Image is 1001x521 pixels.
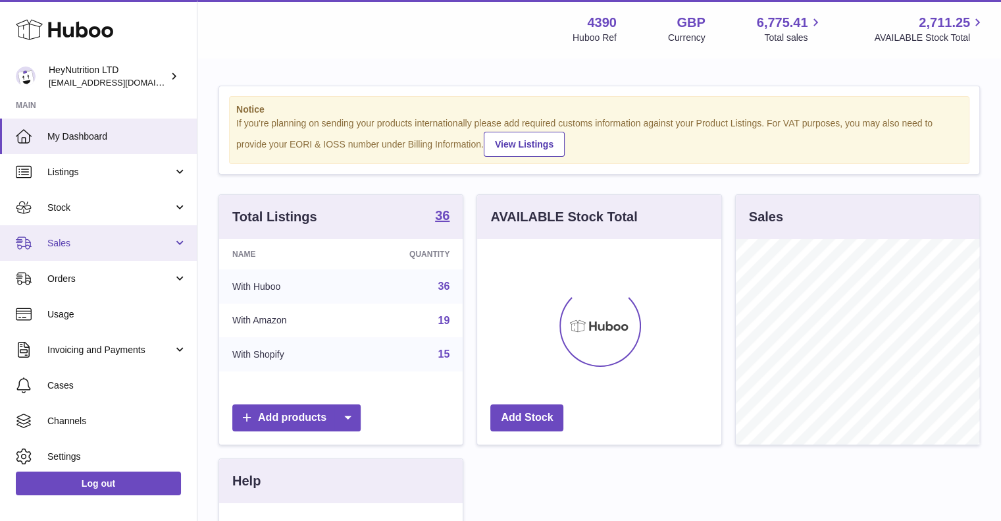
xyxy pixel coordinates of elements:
[749,208,783,226] h3: Sales
[16,472,181,495] a: Log out
[47,273,173,285] span: Orders
[919,14,970,32] span: 2,711.25
[49,77,193,88] span: [EMAIL_ADDRESS][DOMAIN_NAME]
[47,308,187,321] span: Usage
[438,348,450,360] a: 15
[353,239,463,269] th: Quantity
[219,269,353,304] td: With Huboo
[47,344,173,356] span: Invoicing and Payments
[757,14,808,32] span: 6,775.41
[236,117,962,157] div: If you're planning on sending your products internationally please add required customs informati...
[49,64,167,89] div: HeyNutrition LTD
[47,202,173,214] span: Stock
[490,404,563,431] a: Add Stock
[232,208,317,226] h3: Total Listings
[587,14,617,32] strong: 4390
[435,209,449,225] a: 36
[764,32,823,44] span: Total sales
[757,14,823,44] a: 6,775.41 Total sales
[16,67,36,86] img: info@heynutrition.com
[47,379,187,392] span: Cases
[47,166,173,178] span: Listings
[219,304,353,338] td: With Amazon
[874,32,985,44] span: AVAILABLE Stock Total
[668,32,706,44] div: Currency
[438,315,450,326] a: 19
[232,472,261,490] h3: Help
[484,132,565,157] a: View Listings
[236,103,962,116] strong: Notice
[438,281,450,292] a: 36
[874,14,985,44] a: 2,711.25 AVAILABLE Stock Total
[232,404,361,431] a: Add products
[47,415,187,427] span: Channels
[47,451,187,463] span: Settings
[47,130,187,143] span: My Dashboard
[219,239,353,269] th: Name
[573,32,617,44] div: Huboo Ref
[677,14,705,32] strong: GBP
[490,208,637,226] h3: AVAILABLE Stock Total
[47,237,173,250] span: Sales
[219,337,353,371] td: With Shopify
[435,209,449,222] strong: 36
